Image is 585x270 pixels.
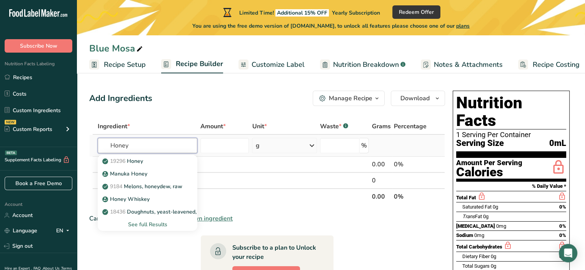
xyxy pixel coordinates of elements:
[89,56,146,73] a: Recipe Setup
[456,182,566,191] section: % Daily Value *
[456,159,522,167] div: Amount Per Serving
[559,232,566,238] span: 0%
[329,94,372,103] div: Manage Recipe
[98,167,197,180] a: Manuka Honey
[400,94,430,103] span: Download
[89,214,445,223] div: Can't find your ingredient?
[252,122,267,131] span: Unit
[421,56,503,73] a: Notes & Attachments
[456,223,495,229] span: [MEDICAL_DATA]
[320,56,405,73] a: Nutrition Breakdown
[456,94,566,129] h1: Nutrition Facts
[372,122,391,131] span: Grams
[462,214,482,219] span: Fat
[456,167,522,178] div: Calories
[372,176,391,185] div: 0
[110,208,125,215] span: 18436
[434,60,503,70] span: Notes & Attachments
[456,244,502,250] span: Total Carbohydrates
[5,151,17,155] div: BETA
[5,120,16,124] div: NEW
[98,180,197,193] a: 9184Melons, honeydew, raw
[89,92,152,105] div: Add Ingredients
[110,157,125,165] span: 19296
[496,223,506,229] span: 0mg
[462,214,475,219] i: Trans
[5,177,72,190] a: Book a Free Demo
[20,42,57,50] span: Subscribe Now
[222,8,380,17] div: Limited Time!
[456,232,473,238] span: Sodium
[104,182,182,190] p: Melons, honeydew, raw
[110,183,122,190] span: 9184
[394,160,427,169] div: 0%
[483,214,488,219] span: 0g
[392,188,428,204] th: 0%
[320,122,348,131] div: Waste
[5,125,52,133] div: Custom Reports
[391,91,445,106] button: Download
[474,232,484,238] span: 0mg
[96,188,370,204] th: Net Totals
[98,193,197,205] a: Honey Whiskey
[332,9,380,17] span: Yearly Subscription
[98,155,197,167] a: 19296Honey
[5,224,37,237] a: Language
[559,223,566,229] span: 0%
[399,8,434,16] span: Redeem Offer
[200,122,226,131] span: Amount
[392,5,440,19] button: Redeem Offer
[98,205,197,218] a: 18436Doughnuts, yeast-leavened, glazed, unenriched (includes honey buns)
[333,60,399,70] span: Nutrition Breakdown
[462,204,492,210] span: Saturated Fat
[559,204,566,210] span: 0%
[5,39,72,53] button: Subscribe Now
[533,60,580,70] span: Recipe Costing
[238,56,305,73] a: Customize Label
[104,195,150,203] p: Honey Whiskey
[370,188,392,204] th: 0.00
[98,122,130,131] span: Ingredient
[104,157,143,165] p: Honey
[462,253,490,259] span: Dietary Fiber
[255,141,259,150] div: g
[456,131,566,139] div: 1 Serving Per Container
[98,218,197,231] div: See full Results
[275,9,329,17] span: Additional 15% OFF
[232,243,318,262] div: Subscribe to a plan to Unlock your recipe
[456,195,476,200] span: Total Fat
[491,263,496,269] span: 0g
[192,22,470,30] span: You are using the free demo version of [DOMAIN_NAME], to unlock all features please choose one of...
[462,263,490,269] span: Total Sugars
[518,56,580,73] a: Recipe Costing
[104,220,191,229] div: See full Results
[161,55,223,74] a: Recipe Builder
[56,226,72,235] div: EN
[372,160,391,169] div: 0.00
[491,253,496,259] span: 0g
[313,91,385,106] button: Manage Recipe
[456,139,504,148] span: Serving Size
[89,41,144,55] div: Blue Mosa
[98,138,197,153] input: Add Ingredient
[394,122,427,131] span: Percentage
[456,22,470,30] span: plans
[493,204,498,210] span: 0g
[176,59,223,69] span: Recipe Builder
[559,244,577,262] div: Open Intercom Messenger
[252,60,305,70] span: Customize Label
[163,214,233,223] span: Add your own ingredient
[104,170,147,178] p: Manuka Honey
[104,60,146,70] span: Recipe Setup
[549,139,566,148] span: 0mL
